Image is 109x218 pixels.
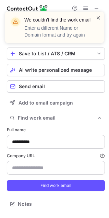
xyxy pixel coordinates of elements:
label: Full name [7,127,105,133]
img: ContactOut v5.3.10 [7,4,48,12]
span: Add to email campaign [19,100,73,106]
span: AI write personalized message [19,67,92,73]
button: Find work email [7,180,105,191]
label: Company URL [7,153,105,159]
button: Send email [7,80,105,93]
span: Send email [19,84,45,89]
button: Notes [7,199,105,209]
button: AI write personalized message [7,64,105,76]
span: Notes [18,201,102,207]
p: Enter a different Name or Domain format and try again [24,25,87,38]
button: Add to email campaign [7,97,105,109]
span: Find work email [18,115,97,121]
header: We couldn't find the work email [24,16,87,23]
button: Find work email [7,113,105,123]
img: warning [10,16,21,27]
